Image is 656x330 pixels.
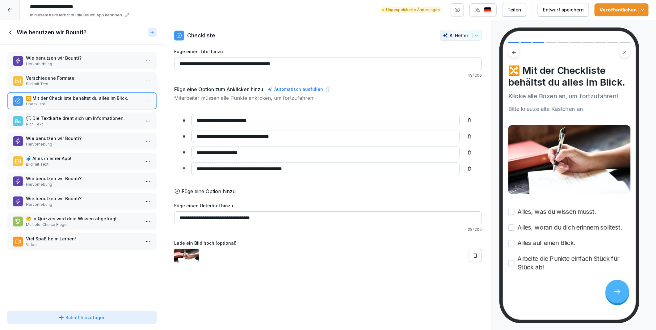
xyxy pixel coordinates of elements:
p: Bild mit Text [26,162,141,167]
p: Hervorhebung [26,61,141,67]
p: Hervorhebung [26,202,141,207]
div: Viel Spaß beim Lernen!Video [7,233,157,250]
p: Wie benutzen wir Bounti? [26,175,141,182]
p: 💬 Die Textkarte dreht sich um Informationen. [26,115,141,121]
div: Veröffentlichen [599,6,644,13]
p: Alles, woran du dich erinnern solltest. [518,223,622,232]
p: Verschiedene Formate [26,75,141,81]
label: Füge einen Untertitel hinzu [174,202,482,209]
p: 🧳 Alles in einer App! [26,155,141,162]
div: Wie benutzen wir Bounti?Hervorhebung [7,52,157,69]
p: Klicke alle Boxen an, um fortzufahren! [508,92,631,101]
p: 49 / 200 [174,73,482,78]
p: Wie benutzen wir Bounti? [26,195,141,202]
p: Rich Text [26,121,141,127]
p: In diesem Kurs lernst du die Bounti App kennnen. [30,12,123,18]
p: Checkliste [26,101,141,107]
p: Wie benutzen wir Bounti? [26,135,141,142]
label: Füge einen Titel hinzu [174,48,482,55]
p: Video [26,242,141,247]
p: Hervorhebung [26,182,141,187]
p: Checkliste [187,31,215,40]
div: Entwurf speichern [543,6,584,13]
button: KI Helfer [440,30,482,41]
div: Verschiedene FormateBild mit Text [7,72,157,89]
div: Automatisch ausfüllen [266,86,324,93]
button: Teilen [502,3,526,17]
div: Wie benutzen wir Bounti?Hervorhebung [7,173,157,190]
h4: 🔀 Mit der Checkliste behältst du alles im Blick. [508,65,631,88]
img: cljrty8fh014qeu01rfzl4vf9.jpg [174,249,199,263]
p: 🤔 In Quizzes wird dein Wissen abgefragt. [26,215,141,222]
p: Wie benutzen wir Bounti? [26,55,141,61]
p: Multiple-Choice Frage [26,222,141,227]
button: Schritt hinzufügen [7,311,157,324]
img: de.svg [484,7,491,13]
button: Veröffentlichen [595,3,649,16]
div: KI Helfer [443,33,479,38]
label: Lade ein Bild hoch (optional) [174,240,482,246]
button: Entwurf speichern [538,3,589,17]
div: Wie benutzen wir Bounti?Hervorhebung [7,193,157,210]
div: 🔀 Mit der Checkliste behältst du alles im Blick.Checkliste [7,92,157,109]
p: Hervorhebung [26,142,141,147]
h1: Wie benutzen wir Bounti? [17,29,86,36]
div: 💬 Die Textkarte dreht sich um Informationen.Rich Text [7,112,157,129]
p: Viel Spaß beim Lernen! [26,235,141,242]
div: Teilen [507,6,521,13]
img: cljrty8fh014qeu01rfzl4vf9.jpg [508,125,631,194]
p: Alles auf einen Blick. [518,239,576,247]
p: Alles, was du wissen musst. [518,207,596,216]
p: 🔀 Mit der Checkliste behältst du alles im Blick. [26,95,141,101]
p: Bild mit Text [26,81,141,87]
p: Arbeite die Punkte einfach Stück für Stück ab! [518,254,630,272]
p: 38 / 200 [174,227,482,232]
div: 🧳 Alles in einer App!Bild mit Text [7,153,157,170]
p: Füge eine Option hinzu [182,188,236,195]
p: Mitarbeiter müssen alle Punkte anklicken, um fortzufahren [174,94,482,102]
div: Schritt hinzufügen [58,314,106,321]
h5: Füge eine Option zum Anklicken hinzu [174,86,263,93]
div: 🤔 In Quizzes wird dein Wissen abgefragt.Multiple-Choice Frage [7,213,157,230]
div: Wie benutzen wir Bounti?Hervorhebung [7,133,157,150]
div: Bitte kreuze alle Kästchen an. [508,105,631,113]
p: Ungespeicherte Änderungen [386,7,440,13]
